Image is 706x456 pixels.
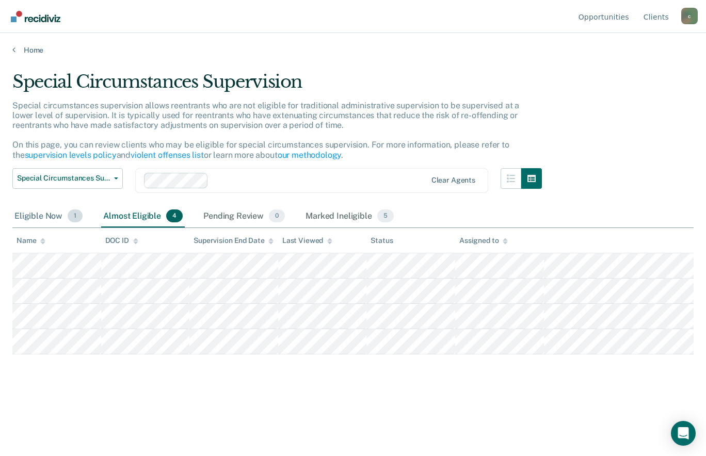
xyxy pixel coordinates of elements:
img: Recidiviz [11,11,60,22]
div: Supervision End Date [194,236,274,245]
button: Special Circumstances Supervision [12,168,123,189]
span: 5 [377,209,394,223]
div: Pending Review0 [201,205,287,228]
div: Assigned to [459,236,508,245]
div: Special Circumstances Supervision [12,71,542,101]
a: Home [12,45,694,55]
div: Last Viewed [282,236,332,245]
p: Special circumstances supervision allows reentrants who are not eligible for traditional administ... [12,101,519,160]
a: our methodology [278,150,342,160]
span: Special Circumstances Supervision [17,174,110,183]
button: Profile dropdown button [681,8,698,24]
a: violent offenses list [131,150,204,160]
div: Eligible Now1 [12,205,85,228]
div: Clear agents [431,176,475,185]
div: Status [371,236,393,245]
span: 0 [269,209,285,223]
div: Open Intercom Messenger [671,421,696,446]
div: Almost Eligible4 [101,205,185,228]
a: supervision levels policy [25,150,117,160]
span: 1 [68,209,83,223]
div: DOC ID [105,236,138,245]
div: Marked Ineligible5 [303,205,396,228]
div: Name [17,236,45,245]
div: c [681,8,698,24]
span: 4 [166,209,183,223]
